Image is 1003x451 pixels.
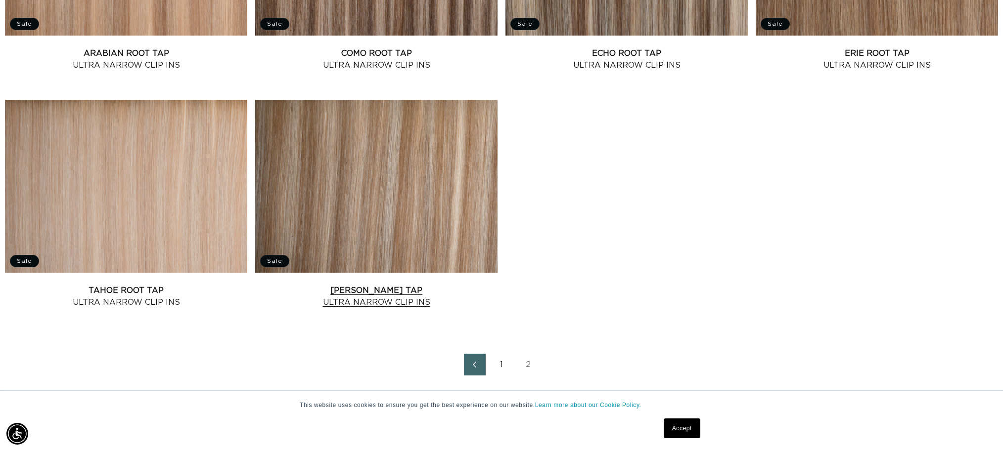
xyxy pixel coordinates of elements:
a: Page 2 [517,354,539,375]
nav: Pagination [5,354,998,375]
a: Echo Root Tap Ultra Narrow Clip Ins [505,47,748,71]
p: This website uses cookies to ensure you get the best experience on our website. [300,401,703,410]
a: Erie Root Tap Ultra Narrow Clip Ins [756,47,998,71]
a: Learn more about our Cookie Policy. [535,402,641,409]
a: Tahoe Root Tap Ultra Narrow Clip Ins [5,285,247,308]
a: Como Root Tap Ultra Narrow Clip Ins [255,47,498,71]
div: Accessibility Menu [6,423,28,445]
a: Arabian Root Tap Ultra Narrow Clip Ins [5,47,247,71]
iframe: Chat Widget [954,404,1003,451]
a: Accept [664,418,700,438]
a: Page 1 [491,354,512,375]
a: Previous page [464,354,486,375]
a: [PERSON_NAME] Tap Ultra Narrow Clip Ins [255,285,498,308]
